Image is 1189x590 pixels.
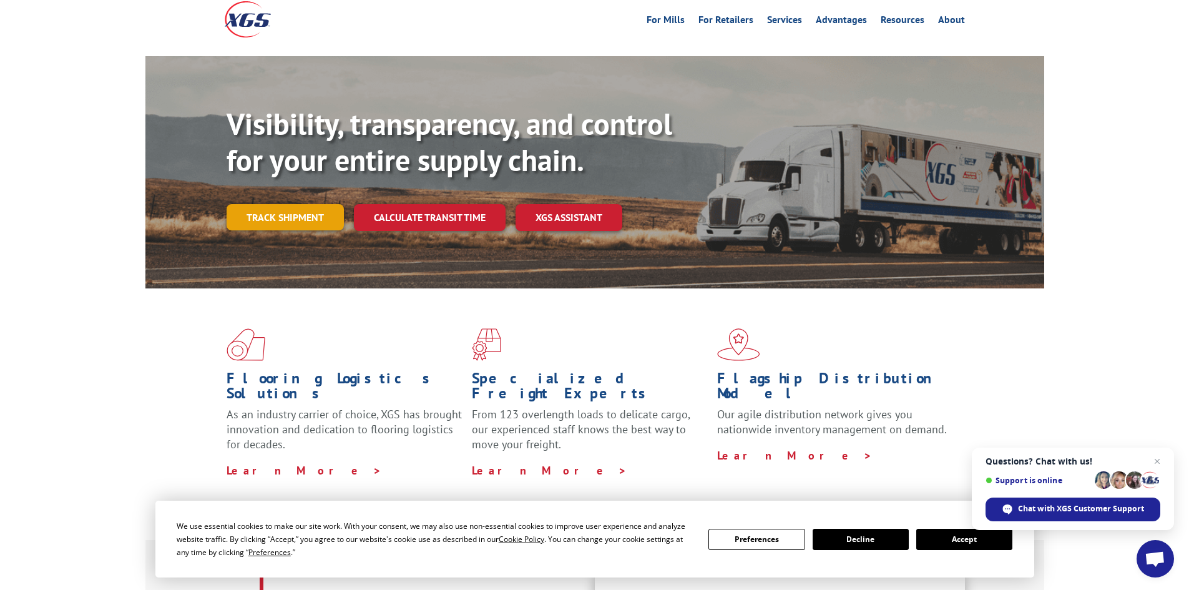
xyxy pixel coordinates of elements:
a: Learn More > [472,463,627,478]
a: Track shipment [227,204,344,230]
button: Preferences [708,529,805,550]
img: xgs-icon-focused-on-flooring-red [472,328,501,361]
button: Decline [813,529,909,550]
a: Services [767,15,802,29]
div: We use essential cookies to make our site work. With your consent, we may also use non-essential ... [177,519,693,559]
span: Our agile distribution network gives you nationwide inventory management on demand. [717,407,947,436]
p: From 123 overlength loads to delicate cargo, our experienced staff knows the best way to move you... [472,407,708,463]
div: Cookie Consent Prompt [155,501,1034,578]
a: Advantages [816,15,867,29]
img: xgs-icon-total-supply-chain-intelligence-red [227,328,265,361]
img: xgs-icon-flagship-distribution-model-red [717,328,760,361]
button: Accept [916,529,1012,550]
span: Preferences [248,547,291,558]
a: Calculate transit time [354,204,506,231]
h1: Specialized Freight Experts [472,371,708,407]
a: XGS ASSISTANT [516,204,622,231]
h1: Flagship Distribution Model [717,371,953,407]
a: Resources [881,15,924,29]
a: For Retailers [698,15,753,29]
a: About [938,15,965,29]
div: Chat with XGS Customer Support [986,498,1160,521]
span: Support is online [986,476,1090,485]
span: Close chat [1150,454,1165,469]
div: Open chat [1137,540,1174,578]
span: Cookie Policy [499,534,544,544]
span: Chat with XGS Customer Support [1018,503,1144,514]
a: Learn More > [717,448,873,463]
h1: Flooring Logistics Solutions [227,371,462,407]
span: Questions? Chat with us! [986,456,1160,466]
span: As an industry carrier of choice, XGS has brought innovation and dedication to flooring logistics... [227,407,462,451]
b: Visibility, transparency, and control for your entire supply chain. [227,104,672,179]
a: For Mills [647,15,685,29]
a: Learn More > [227,463,382,478]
